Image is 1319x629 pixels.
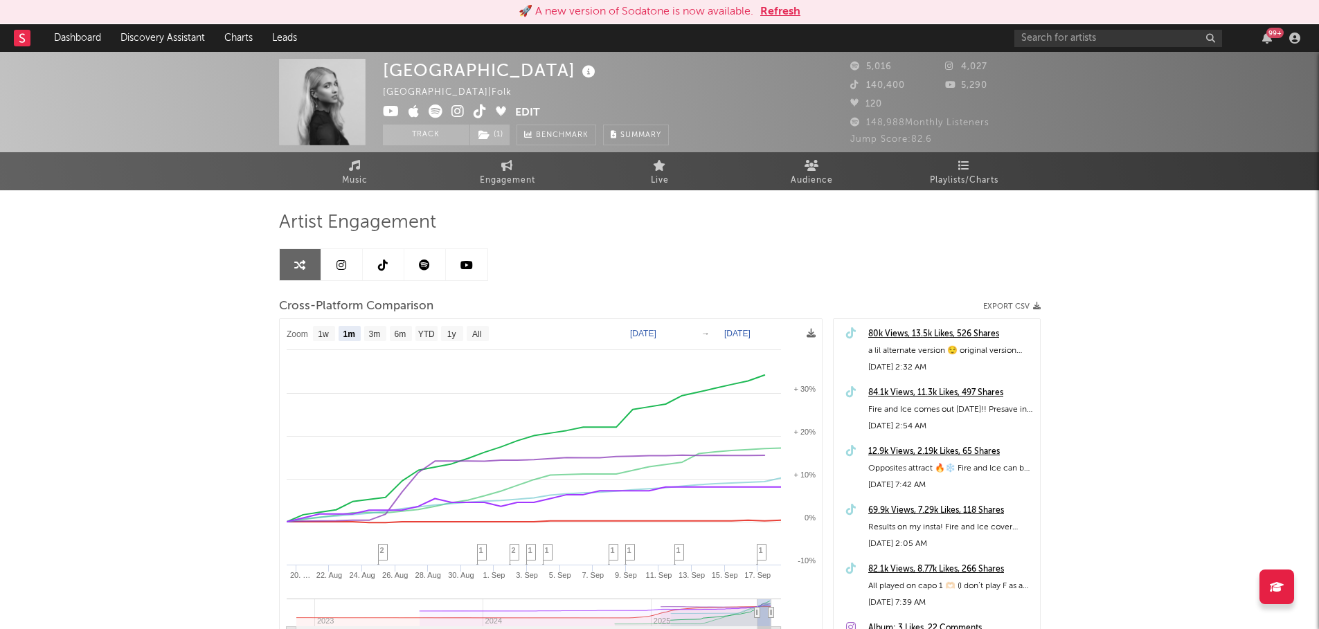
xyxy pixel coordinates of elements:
[342,172,368,189] span: Music
[448,571,474,579] text: 30. Aug
[418,329,434,339] text: YTD
[945,62,987,71] span: 4,027
[760,3,800,20] button: Refresh
[888,152,1041,190] a: Playlists/Charts
[868,578,1033,594] div: All played on capo 1 🫶🏻 (I don’t play F as a bar chord in this vid but either version works!) Fir...
[1266,28,1284,38] div: 99 +
[868,401,1033,418] div: Fire and Ice comes out [DATE]!! Presave in bio 🥳🫶🏻 #fireandice #alexandria #songwriter #originals...
[343,329,355,339] text: 1m
[850,81,905,90] span: 140,400
[651,172,669,189] span: Live
[394,329,406,339] text: 6m
[627,546,631,554] span: 1
[645,571,672,579] text: 11. Sep
[798,556,816,565] text: -10%
[868,444,1033,460] a: 12.9k Views, 2.19k Likes, 65 Shares
[584,152,736,190] a: Live
[380,546,384,554] span: 2
[850,62,892,71] span: 5,016
[528,546,532,554] span: 1
[711,571,737,579] text: 15. Sep
[447,329,456,339] text: 1y
[1014,30,1222,47] input: Search for artists
[805,513,816,522] text: 0%
[868,502,1033,519] a: 69.9k Views, 7.29k Likes, 118 Shares
[472,329,481,339] text: All
[44,24,111,52] a: Dashboard
[582,571,604,579] text: 7. Sep
[431,152,584,190] a: Engagement
[516,571,538,579] text: 3. Sep
[480,172,535,189] span: Engagement
[868,385,1033,401] a: 84.1k Views, 11.3k Likes, 497 Shares
[868,477,1033,493] div: [DATE] 7:42 AM
[215,24,262,52] a: Charts
[469,125,510,145] span: ( 1 )
[519,3,753,20] div: 🚀 A new version of Sodatone is now available.
[850,118,989,127] span: 148,988 Monthly Listeners
[470,125,510,145] button: (1)
[983,302,1041,311] button: Export CSV
[793,471,816,479] text: + 10%
[791,172,833,189] span: Audience
[517,125,596,145] a: Benchmark
[383,125,469,145] button: Track
[368,329,380,339] text: 3m
[415,571,440,579] text: 28. Aug
[620,131,661,139] span: Summary
[383,59,599,82] div: [GEOGRAPHIC_DATA]
[111,24,215,52] a: Discovery Assistant
[611,546,615,554] span: 1
[349,571,375,579] text: 24. Aug
[382,571,408,579] text: 26. Aug
[945,81,987,90] span: 5,290
[479,546,483,554] span: 1
[793,428,816,436] text: + 20%
[868,418,1033,435] div: [DATE] 2:54 AM
[724,329,751,338] text: [DATE]
[279,215,436,231] span: Artist Engagement
[868,343,1033,359] div: a lil alternate version 😌 original version comes out [DATE]!!! #fireandice #alexandria #originals...
[868,594,1033,611] div: [DATE] 7:39 AM
[744,571,771,579] text: 17. Sep
[316,571,341,579] text: 22. Aug
[630,329,656,338] text: [DATE]
[383,84,528,101] div: [GEOGRAPHIC_DATA] | Folk
[1262,33,1272,44] button: 99+
[736,152,888,190] a: Audience
[868,519,1033,536] div: Results on my insta! Fire and Ice cover shoot BTS 📸🔥❄️ (song comes out [DATE], presave in bio!!) ...
[548,571,571,579] text: 5. Sep
[850,135,932,144] span: Jump Score: 82.6
[287,329,308,339] text: Zoom
[868,359,1033,376] div: [DATE] 2:32 AM
[676,546,681,554] span: 1
[545,546,549,554] span: 1
[318,329,329,339] text: 1w
[793,385,816,393] text: + 30%
[536,127,589,144] span: Benchmark
[759,546,763,554] span: 1
[930,172,998,189] span: Playlists/Charts
[614,571,636,579] text: 9. Sep
[868,326,1033,343] a: 80k Views, 13.5k Likes, 526 Shares
[868,561,1033,578] a: 82.1k Views, 8.77k Likes, 266 Shares
[850,100,882,109] span: 120
[279,152,431,190] a: Music
[701,329,710,338] text: →
[868,460,1033,477] div: Opposites attract 🔥❄️ Fire and Ice can be presaved in my bio, comes out [DATE]!! #fireandice #ale...
[262,24,307,52] a: Leads
[483,571,505,579] text: 1. Sep
[279,298,433,315] span: Cross-Platform Comparison
[868,536,1033,552] div: [DATE] 2:05 AM
[512,546,516,554] span: 2
[515,104,540,122] button: Edit
[679,571,705,579] text: 13. Sep
[603,125,669,145] button: Summary
[290,571,310,579] text: 20. …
